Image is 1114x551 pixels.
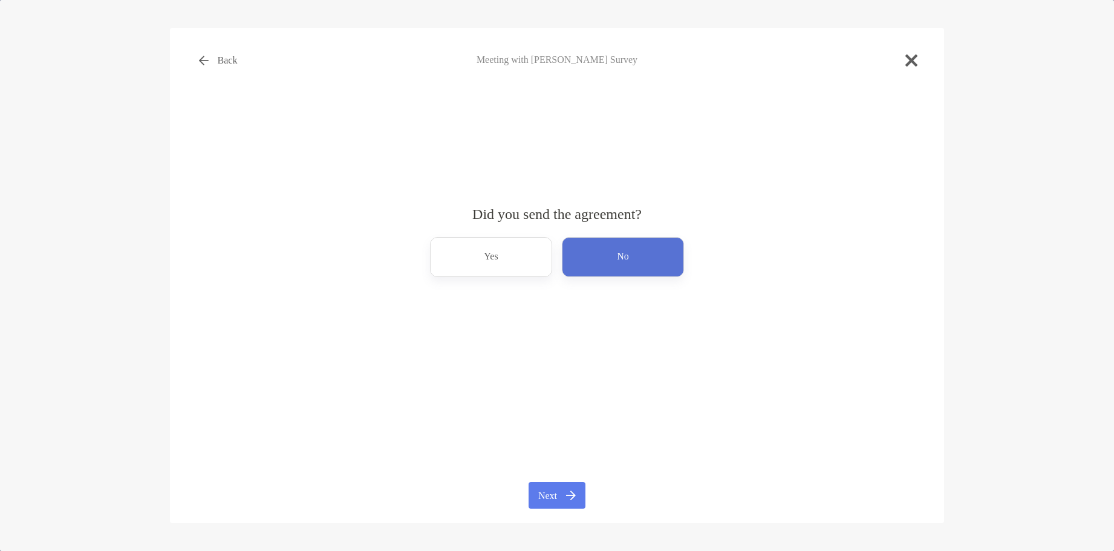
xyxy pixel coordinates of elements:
button: Next [529,482,585,509]
button: Back [189,47,247,74]
img: close modal [905,54,917,67]
h4: Meeting with [PERSON_NAME] Survey [189,54,925,65]
p: No [617,247,629,267]
img: button icon [566,491,576,500]
img: button icon [199,56,209,65]
h4: Did you send the agreement? [189,206,925,223]
p: Yes [484,247,498,267]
